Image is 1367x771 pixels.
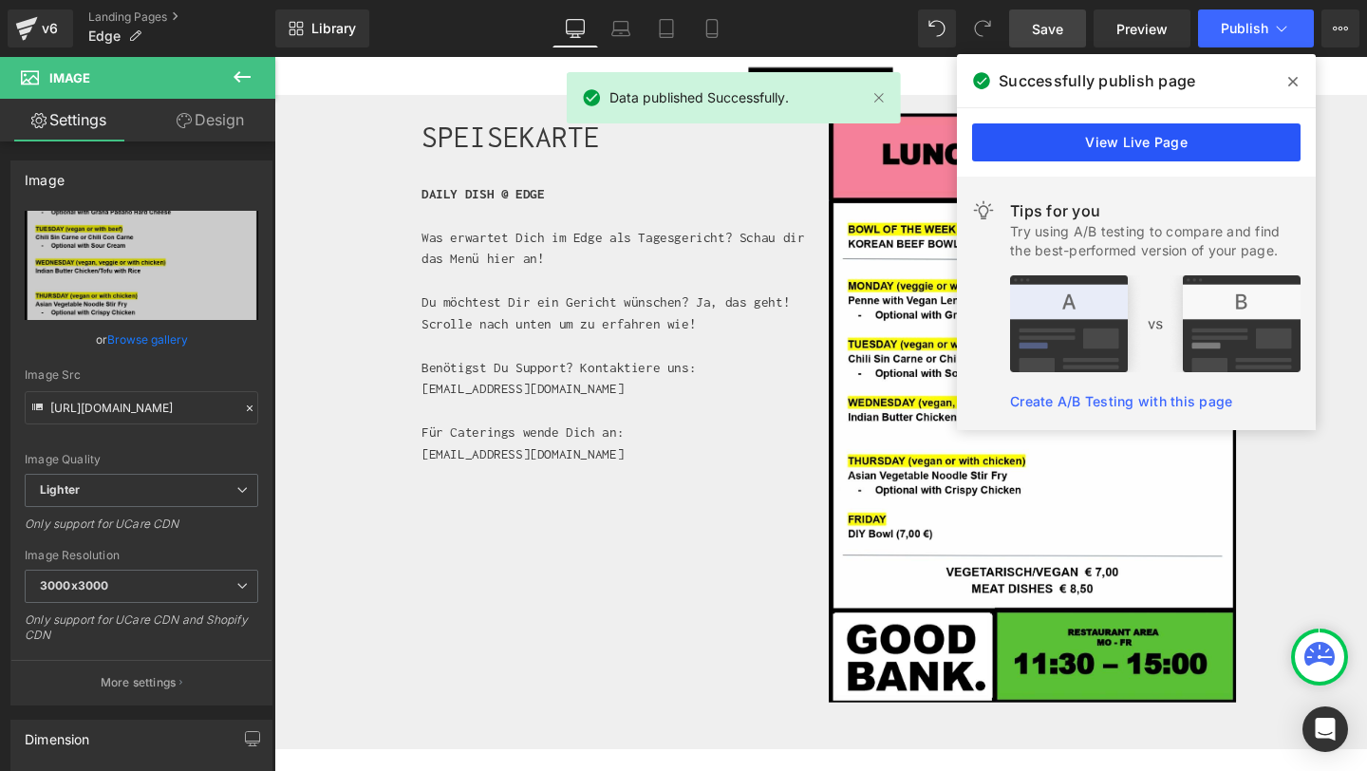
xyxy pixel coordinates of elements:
[88,9,275,25] a: Landing Pages
[155,60,583,110] h1: SPEISEKARTE
[1010,199,1301,222] div: Tips for you
[25,549,258,562] div: Image Resolution
[25,612,258,655] div: Only support for UCare CDN and Shopify CDN
[598,9,644,47] a: Laptop
[155,338,573,361] p: [EMAIL_ADDRESS][DOMAIN_NAME]
[552,9,598,47] a: Desktop
[644,9,689,47] a: Tablet
[40,578,108,592] b: 3000x3000
[972,199,995,222] img: light.svg
[25,329,258,349] div: or
[155,247,573,292] p: Du möchtest Dir ein Gericht wünschen? Ja, das geht! Scrolle nach unten um zu erfahren wie!
[1116,19,1168,39] span: Preview
[155,384,573,406] p: Für Caterings wende Dich an:
[141,99,279,141] a: Design
[275,9,369,47] a: New Library
[25,517,258,544] div: Only support for UCare CDN
[88,28,121,44] span: Edge
[155,179,573,224] p: Was erwartet Dich im Edge als Tagesgericht? Schau dir das Menü hier an!
[1321,9,1359,47] button: More
[25,161,65,188] div: Image
[1094,9,1190,47] a: Preview
[1032,19,1063,39] span: Save
[25,453,258,466] div: Image Quality
[155,136,284,152] strong: DAILY DISH @ EDGE
[101,674,177,691] p: More settings
[1010,222,1301,260] div: Try using A/B testing to compare and find the best-performed version of your page.
[609,87,789,108] span: Data published Successfully.
[1302,706,1348,752] div: Open Intercom Messenger
[1010,275,1301,372] img: tip.png
[689,9,735,47] a: Mobile
[1010,393,1232,409] a: Create A/B Testing with this page
[8,9,73,47] a: v6
[964,9,1002,47] button: Redo
[40,482,80,497] b: Lighter
[311,20,356,37] span: Library
[25,391,258,424] input: Link
[1221,21,1268,36] span: Publish
[999,69,1195,92] span: Successfully publish page
[38,16,62,41] div: v6
[918,9,956,47] button: Undo
[11,660,272,705] button: More settings
[49,70,90,85] span: Image
[155,406,573,429] p: [EMAIL_ADDRESS][DOMAIN_NAME]
[25,721,90,747] div: Dimension
[107,323,188,356] a: Browse gallery
[25,368,258,382] div: Image Src
[972,123,1301,161] a: View Live Page
[155,315,573,338] p: Benötigst Du Support? Kontaktiere uns:
[1198,9,1314,47] button: Publish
